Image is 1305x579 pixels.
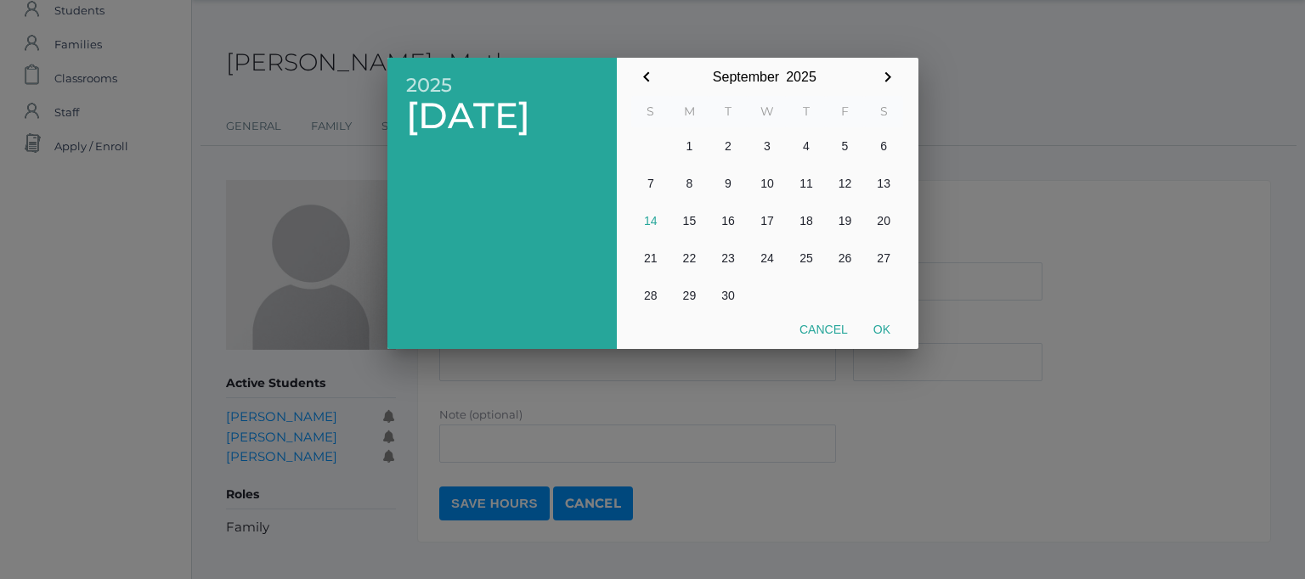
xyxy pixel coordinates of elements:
button: 25 [787,239,826,277]
button: 5 [826,127,865,165]
button: 15 [670,202,709,239]
button: 17 [748,202,787,239]
abbr: Saturday [880,104,888,119]
button: 26 [826,239,865,277]
abbr: Monday [684,104,695,119]
button: Cancel [787,314,861,345]
button: 14 [631,202,670,239]
button: 29 [670,277,709,314]
button: 19 [826,202,865,239]
button: 1 [670,127,709,165]
button: 27 [864,239,903,277]
button: 12 [826,165,865,202]
button: 20 [864,202,903,239]
button: 24 [748,239,787,277]
button: 7 [631,165,670,202]
button: Ok [861,314,903,345]
button: 4 [787,127,826,165]
span: [DATE] [406,96,598,136]
abbr: Thursday [803,104,810,119]
button: 21 [631,239,670,277]
button: 22 [670,239,709,277]
abbr: Friday [841,104,849,119]
button: 3 [748,127,787,165]
button: 2 [709,127,748,165]
button: 8 [670,165,709,202]
button: 9 [709,165,748,202]
button: 13 [864,165,903,202]
span: 2025 [406,75,598,96]
button: 10 [748,165,787,202]
button: 23 [709,239,748,277]
button: 6 [864,127,903,165]
button: 28 [631,277,670,314]
button: 16 [709,202,748,239]
abbr: Sunday [647,104,654,119]
button: 30 [709,277,748,314]
abbr: Tuesday [725,104,732,119]
abbr: Wednesday [760,104,774,119]
button: 11 [787,165,826,202]
button: 18 [787,202,826,239]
